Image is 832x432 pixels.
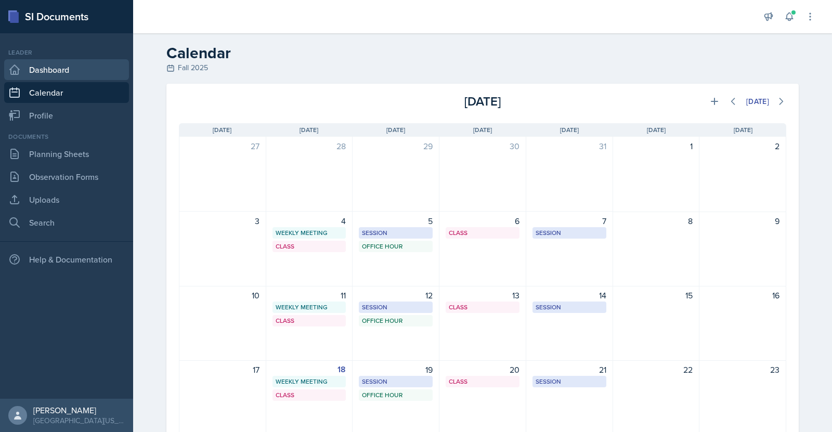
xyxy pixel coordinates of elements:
[446,363,519,376] div: 20
[536,377,603,386] div: Session
[362,316,430,325] div: Office Hour
[166,62,799,73] div: Fall 2025
[746,97,769,106] div: [DATE]
[446,215,519,227] div: 6
[449,228,516,238] div: Class
[213,125,231,135] span: [DATE]
[276,390,343,400] div: Class
[449,377,516,386] div: Class
[4,249,129,270] div: Help & Documentation
[4,59,129,80] a: Dashboard
[4,166,129,187] a: Observation Forms
[362,242,430,251] div: Office Hour
[647,125,666,135] span: [DATE]
[706,289,779,302] div: 16
[272,289,346,302] div: 11
[446,140,519,152] div: 30
[381,92,583,111] div: [DATE]
[532,140,606,152] div: 31
[186,289,259,302] div: 10
[300,125,318,135] span: [DATE]
[739,93,776,110] button: [DATE]
[4,189,129,210] a: Uploads
[272,215,346,227] div: 4
[33,405,125,415] div: [PERSON_NAME]
[706,140,779,152] div: 2
[359,363,433,376] div: 19
[272,363,346,376] div: 18
[362,377,430,386] div: Session
[276,303,343,312] div: Weekly Meeting
[276,228,343,238] div: Weekly Meeting
[166,44,799,62] h2: Calendar
[4,105,129,126] a: Profile
[4,212,129,233] a: Search
[359,289,433,302] div: 12
[4,48,129,57] div: Leader
[532,215,606,227] div: 7
[619,215,693,227] div: 8
[359,140,433,152] div: 29
[186,140,259,152] div: 27
[536,303,603,312] div: Session
[706,215,779,227] div: 9
[276,316,343,325] div: Class
[560,125,579,135] span: [DATE]
[276,377,343,386] div: Weekly Meeting
[532,363,606,376] div: 21
[619,289,693,302] div: 15
[362,303,430,312] div: Session
[276,242,343,251] div: Class
[473,125,492,135] span: [DATE]
[186,363,259,376] div: 17
[734,125,752,135] span: [DATE]
[4,143,129,164] a: Planning Sheets
[33,415,125,426] div: [GEOGRAPHIC_DATA][US_STATE] in [GEOGRAPHIC_DATA]
[619,140,693,152] div: 1
[386,125,405,135] span: [DATE]
[619,363,693,376] div: 22
[536,228,603,238] div: Session
[359,215,433,227] div: 5
[362,228,430,238] div: Session
[449,303,516,312] div: Class
[4,132,129,141] div: Documents
[446,289,519,302] div: 13
[4,82,129,103] a: Calendar
[272,140,346,152] div: 28
[706,363,779,376] div: 23
[532,289,606,302] div: 14
[362,390,430,400] div: Office Hour
[186,215,259,227] div: 3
